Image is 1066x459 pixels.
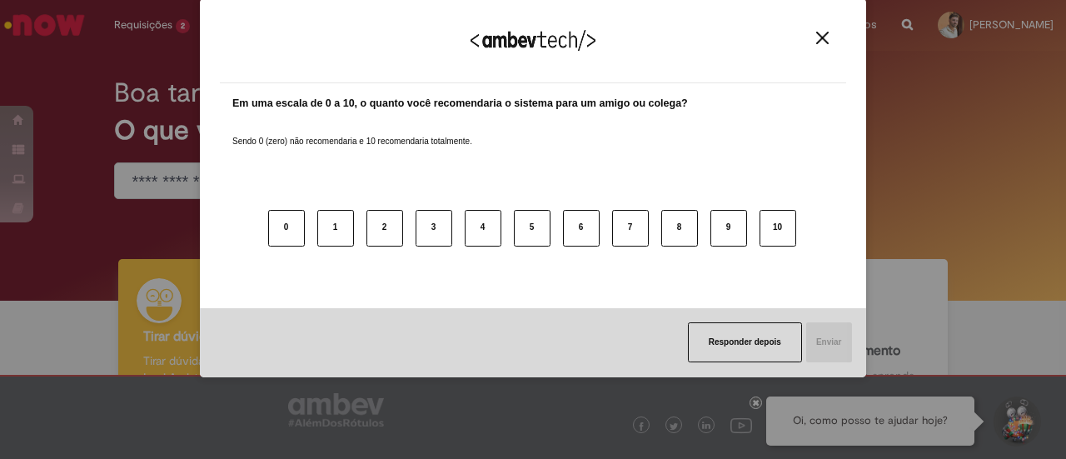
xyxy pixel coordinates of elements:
button: 3 [416,210,452,247]
label: Sendo 0 (zero) não recomendaria e 10 recomendaria totalmente. [232,116,472,147]
button: 2 [366,210,403,247]
button: Responder depois [688,322,802,362]
img: Logo Ambevtech [471,30,595,51]
button: 8 [661,210,698,247]
button: 9 [710,210,747,247]
label: Em uma escala de 0 a 10, o quanto você recomendaria o sistema para um amigo ou colega? [232,96,688,112]
button: Close [811,31,834,45]
img: Close [816,32,829,44]
button: 5 [514,210,550,247]
button: 1 [317,210,354,247]
button: 10 [760,210,796,247]
button: 0 [268,210,305,247]
button: 7 [612,210,649,247]
button: 4 [465,210,501,247]
button: 6 [563,210,600,247]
